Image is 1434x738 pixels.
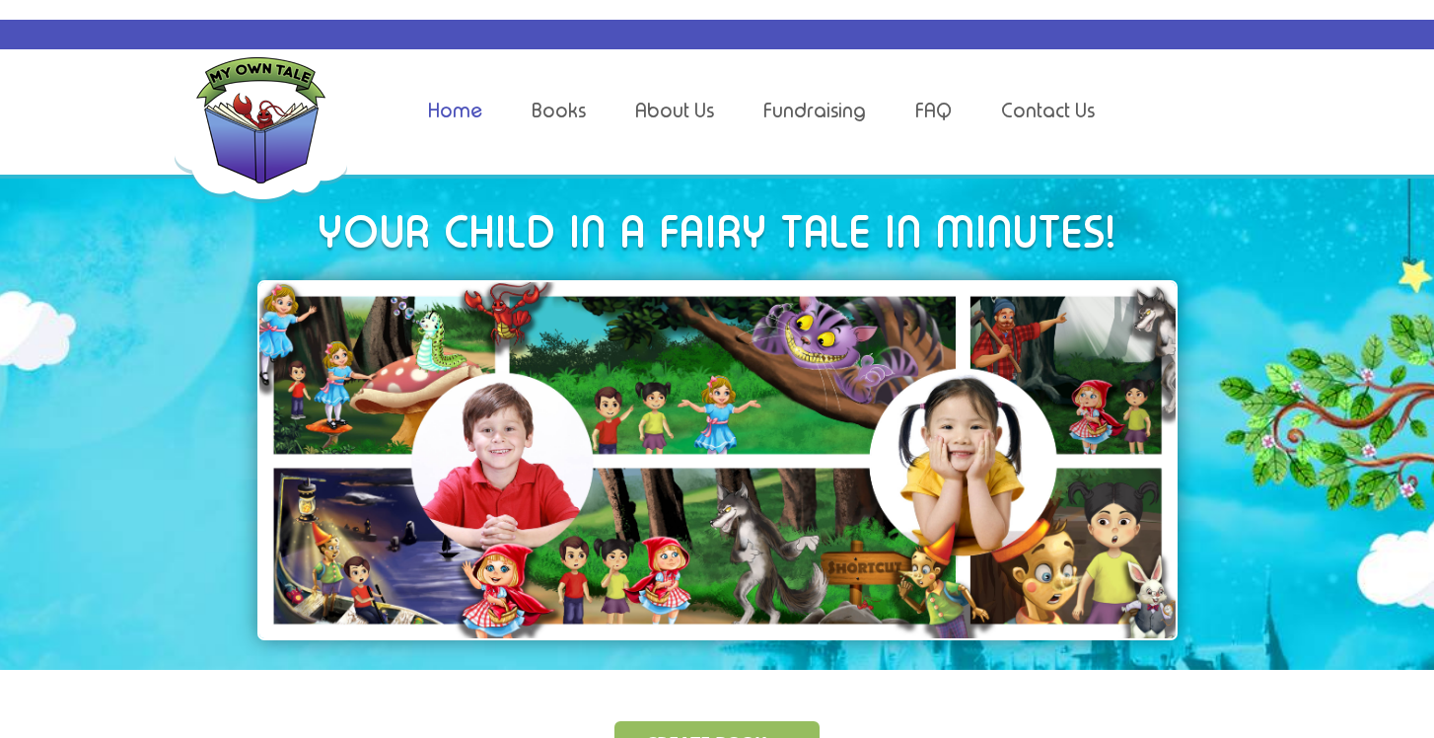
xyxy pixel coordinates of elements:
[763,99,866,122] a: Fundraising
[204,211,1230,253] h1: Your child in a fairy tale in minutes!
[428,99,482,122] a: Home
[915,99,952,122] a: FAQ
[1001,99,1095,122] a: Contact Us
[532,99,586,122] a: Books
[635,99,714,122] a: About Us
